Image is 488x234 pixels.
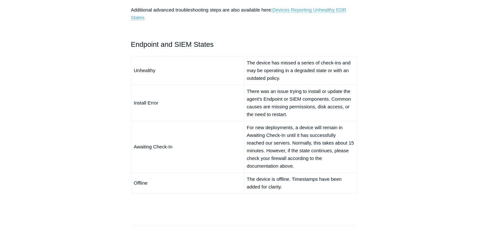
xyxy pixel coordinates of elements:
td: The device has missed a series of check-ins and may be operating in a degraded state or with an o... [244,56,357,85]
p: Additional advanced troubleshooting steps are also available here: [131,6,357,21]
td: There was an issue trying to install or update the agent's Endpoint or SIEM components. Common ca... [244,85,357,121]
h2: Endpoint and SIEM States [131,39,357,50]
td: The device is offline. Timestamps have been added for clarity. [244,172,357,193]
td: Install Error [131,85,244,121]
td: Unhealthy [131,56,244,85]
td: For new deployments, a device will remain in Awaiting Check-In until it has successfully reached ... [244,121,357,172]
td: Awaiting Check-In [131,121,244,172]
td: Offline [131,172,244,193]
a: Devices Reporting Unhealthy EDR States [131,7,346,21]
